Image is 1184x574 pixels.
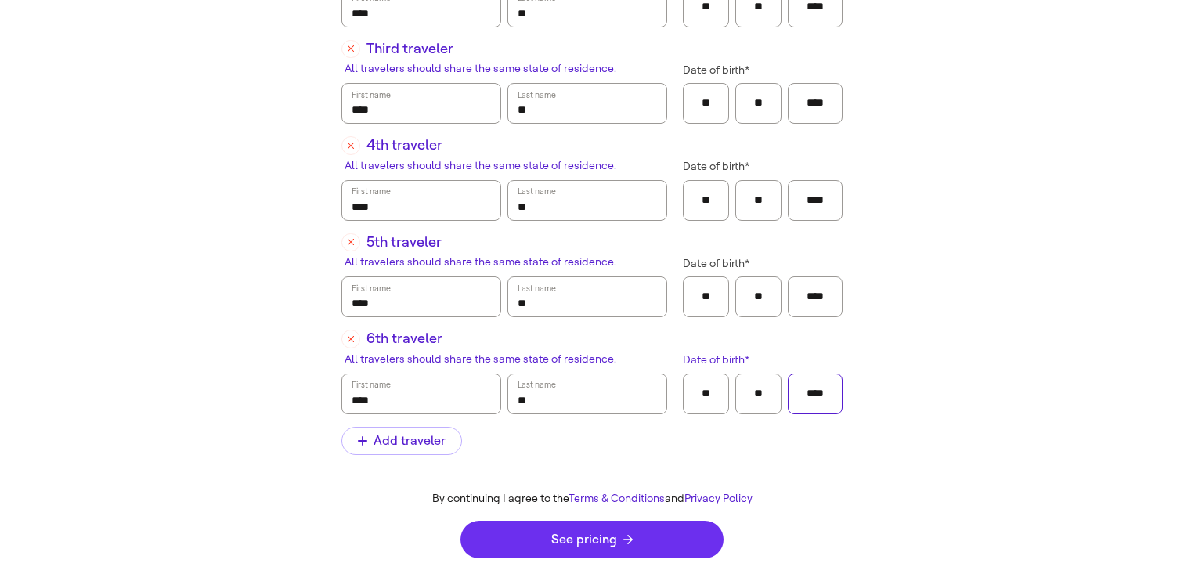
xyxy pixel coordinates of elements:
[366,40,638,78] span: Third traveler
[341,233,360,252] button: 5th travelerAll travelers should share the same state of residence.
[516,87,558,103] label: Last name
[683,160,749,174] span: Date of birth *
[693,285,719,309] input: Month
[693,382,719,406] input: Month
[341,427,462,455] button: Add traveler
[798,189,832,212] input: Year
[350,183,392,199] label: First name
[341,136,360,155] button: 4th travelerAll travelers should share the same state of residence.
[551,533,633,546] span: See pricing
[345,60,616,77] span: All travelers should share the same state of residence.
[358,435,446,447] span: Add traveler
[341,330,360,348] button: 6th travelerAll travelers should share the same state of residence.
[460,521,724,558] button: See pricing
[693,92,719,115] input: Month
[345,351,616,367] span: All travelers should share the same state of residence.
[516,183,558,199] label: Last name
[366,330,638,367] span: 6th traveler
[569,492,665,505] a: Terms & Conditions
[684,492,753,505] a: Privacy Policy
[693,189,719,212] input: Month
[745,285,771,309] input: Day
[683,257,749,271] span: Date of birth *
[350,280,392,296] label: First name
[345,157,616,174] span: All travelers should share the same state of residence.
[745,382,771,406] input: Day
[798,285,832,309] input: Year
[366,136,638,174] span: 4th traveler
[745,189,771,212] input: Day
[798,92,832,115] input: Year
[683,353,749,367] span: Date of birth *
[345,254,616,270] span: All travelers should share the same state of residence.
[329,493,855,506] div: By continuing I agree to the and
[745,92,771,115] input: Day
[516,280,558,296] label: Last name
[516,377,558,392] label: Last name
[341,40,360,59] button: Third travelerAll travelers should share the same state of residence.
[683,63,749,78] span: Date of birth *
[350,87,392,103] label: First name
[798,382,832,406] input: Year
[350,377,392,392] label: First name
[366,233,638,271] span: 5th traveler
